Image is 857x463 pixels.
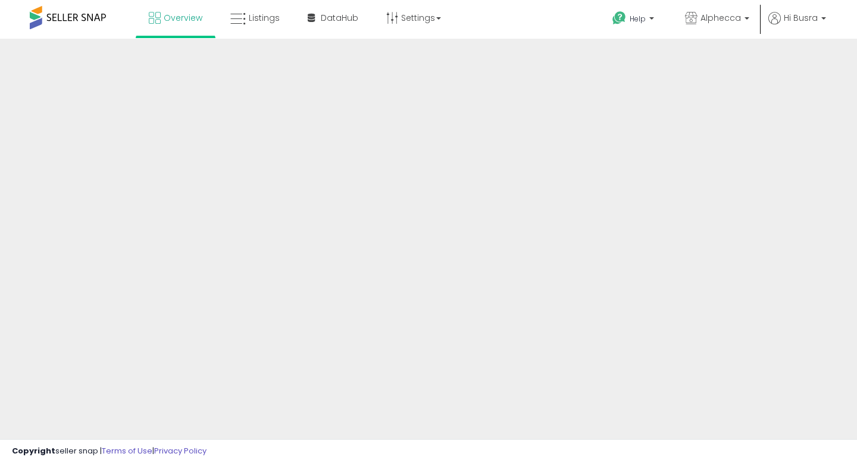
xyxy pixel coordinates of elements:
a: Privacy Policy [154,445,207,456]
i: Get Help [612,11,627,26]
a: Terms of Use [102,445,152,456]
span: Overview [164,12,202,24]
span: Hi Busra [784,12,818,24]
span: DataHub [321,12,358,24]
div: seller snap | | [12,446,207,457]
a: Help [603,2,666,39]
span: Help [630,14,646,24]
span: Alphecca [700,12,741,24]
a: Hi Busra [768,12,826,39]
span: Listings [249,12,280,24]
strong: Copyright [12,445,55,456]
